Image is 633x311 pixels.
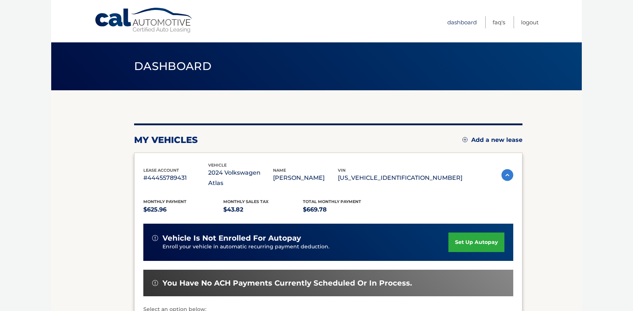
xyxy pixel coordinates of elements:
[273,173,338,183] p: [PERSON_NAME]
[143,168,179,173] span: lease account
[162,279,412,288] span: You have no ACH payments currently scheduled or in process.
[462,137,468,142] img: add.svg
[448,233,504,252] a: set up autopay
[162,234,301,243] span: vehicle is not enrolled for autopay
[134,59,211,73] span: Dashboard
[143,199,186,204] span: Monthly Payment
[447,16,477,28] a: Dashboard
[521,16,539,28] a: Logout
[134,134,198,146] h2: my vehicles
[303,205,383,215] p: $669.78
[501,169,513,181] img: accordion-active.svg
[162,243,448,251] p: Enroll your vehicle in automatic recurring payment deduction.
[338,168,346,173] span: vin
[273,168,286,173] span: name
[223,199,269,204] span: Monthly sales Tax
[338,173,462,183] p: [US_VEHICLE_IDENTIFICATION_NUMBER]
[493,16,505,28] a: FAQ's
[462,136,522,144] a: Add a new lease
[143,205,223,215] p: $625.96
[208,168,273,188] p: 2024 Volkswagen Atlas
[208,163,227,168] span: vehicle
[94,7,194,34] a: Cal Automotive
[223,205,303,215] p: $43.82
[152,235,158,241] img: alert-white.svg
[152,280,158,286] img: alert-white.svg
[303,199,361,204] span: Total Monthly Payment
[143,173,208,183] p: #44455789431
